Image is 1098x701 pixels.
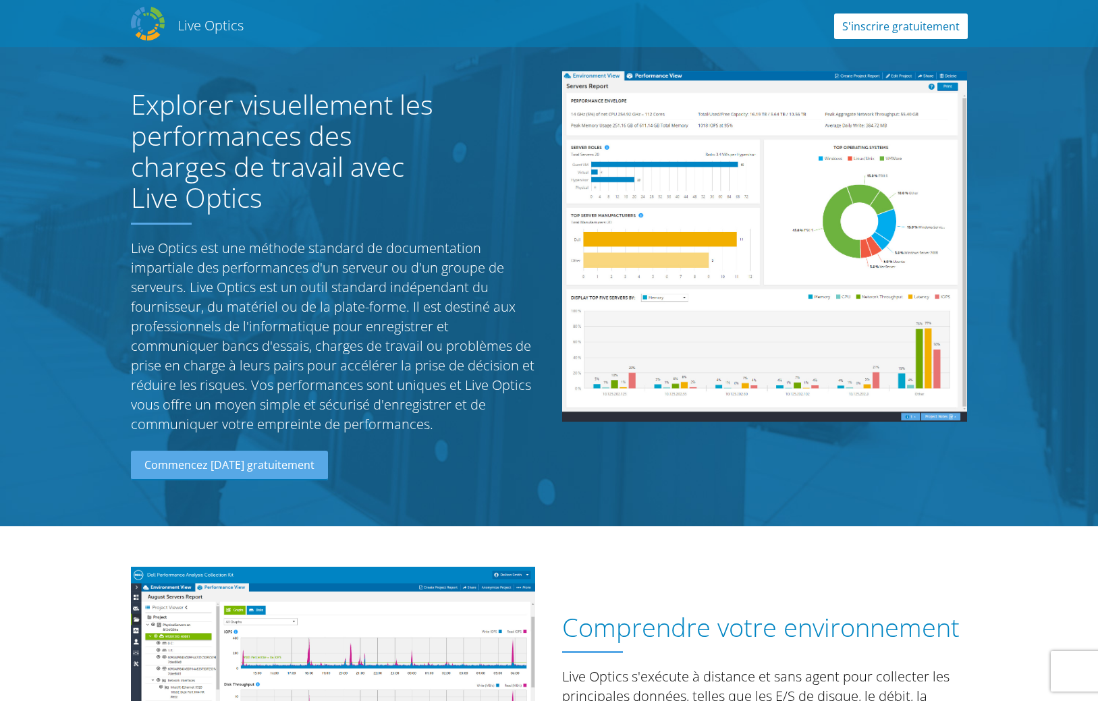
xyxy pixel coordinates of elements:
[562,71,967,422] img: Server Report
[131,451,328,480] a: Commencez [DATE] gratuitement
[131,89,435,213] h1: Explorer visuellement les performances des charges de travail avec Live Optics
[177,16,244,34] h2: Live Optics
[562,613,960,642] h1: Comprendre votre environnement
[131,7,165,40] img: Dell Dpack
[834,13,968,39] a: S'inscrire gratuitement
[131,238,536,434] p: Live Optics est une méthode standard de documentation impartiale des performances d'un serveur ou...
